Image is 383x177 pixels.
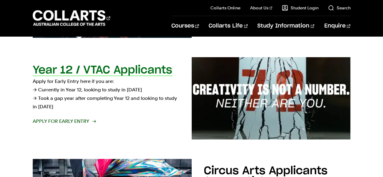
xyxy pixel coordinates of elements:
[328,5,350,11] a: Search
[324,16,350,36] a: Enquire
[257,16,314,36] a: Study Information
[209,16,248,36] a: Collarts Life
[33,9,110,27] div: Go to homepage
[33,65,172,76] h2: Year 12 / VTAC Applicants
[33,77,180,111] p: Apply for Early Entry here if you are: → Currently in Year 12, looking to study in [DATE] → Took ...
[282,5,318,11] a: Student Login
[210,5,240,11] a: Collarts Online
[33,117,95,126] span: Apply for Early Entry
[250,5,272,11] a: About Us
[171,16,199,36] a: Courses
[33,57,351,139] a: Year 12 / VTAC Applicants Apply for Early Entry here if you are:→ Currently in Year 12, looking t...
